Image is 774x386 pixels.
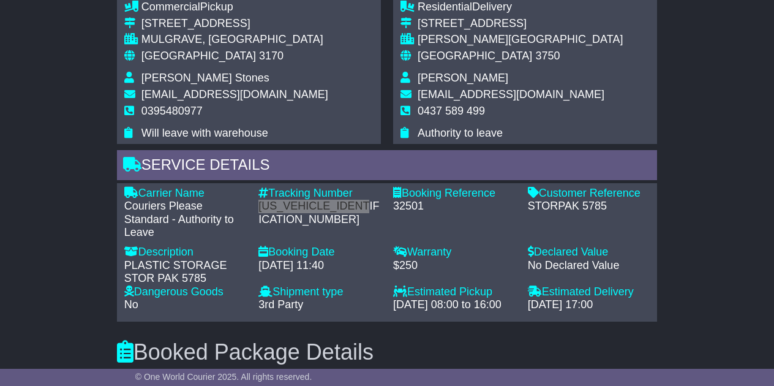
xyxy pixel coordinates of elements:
div: Dangerous Goods [124,286,247,299]
div: STORPAK 5785 [528,200,650,213]
div: Service Details [117,150,658,183]
div: Estimated Delivery [528,286,650,299]
span: [GEOGRAPHIC_DATA] [418,50,532,62]
div: Declared Value [528,246,650,259]
span: [GEOGRAPHIC_DATA] [141,50,256,62]
div: No Declared Value [528,259,650,273]
div: Warranty [393,246,516,259]
div: Booking Date [258,246,381,259]
span: 0437 589 499 [418,105,485,117]
div: [STREET_ADDRESS] [418,17,623,31]
div: Carrier Name [124,187,247,200]
div: Estimated Pickup [393,286,516,299]
span: 3170 [259,50,284,62]
span: Authority to leave [418,127,503,139]
div: Customer Reference [528,187,650,200]
div: Delivery [418,1,623,14]
div: [DATE] 17:00 [528,298,650,312]
span: Residential [418,1,472,13]
div: [DATE] 08:00 to 16:00 [393,298,516,312]
span: [EMAIL_ADDRESS][DOMAIN_NAME] [418,88,604,100]
div: [DATE] 11:40 [258,259,381,273]
div: MULGRAVE, [GEOGRAPHIC_DATA] [141,33,328,47]
div: $250 [393,259,516,273]
div: PLASTIC STORAGE STOR PAK 5785 [124,259,247,286]
div: Tracking Number [258,187,381,200]
div: 32501 [393,200,516,213]
div: Couriers Please Standard - Authority to Leave [124,200,247,240]
h3: Booked Package Details [117,340,658,365]
span: © One World Courier 2025. All rights reserved. [135,372,312,382]
span: [PERSON_NAME] Stones [141,72,269,84]
div: Description [124,246,247,259]
div: Pickup [141,1,328,14]
span: No [124,298,138,311]
div: [US_VEHICLE_IDENTIFICATION_NUMBER] [258,200,381,226]
span: [EMAIL_ADDRESS][DOMAIN_NAME] [141,88,328,100]
span: 0395480977 [141,105,203,117]
span: [PERSON_NAME] [418,72,508,84]
span: 3750 [535,50,560,62]
div: [PERSON_NAME][GEOGRAPHIC_DATA] [418,33,623,47]
span: 3rd Party [258,298,303,311]
span: Will leave with warehouse [141,127,268,139]
div: Booking Reference [393,187,516,200]
span: Commercial [141,1,200,13]
div: Shipment type [258,286,381,299]
div: [STREET_ADDRESS] [141,17,328,31]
